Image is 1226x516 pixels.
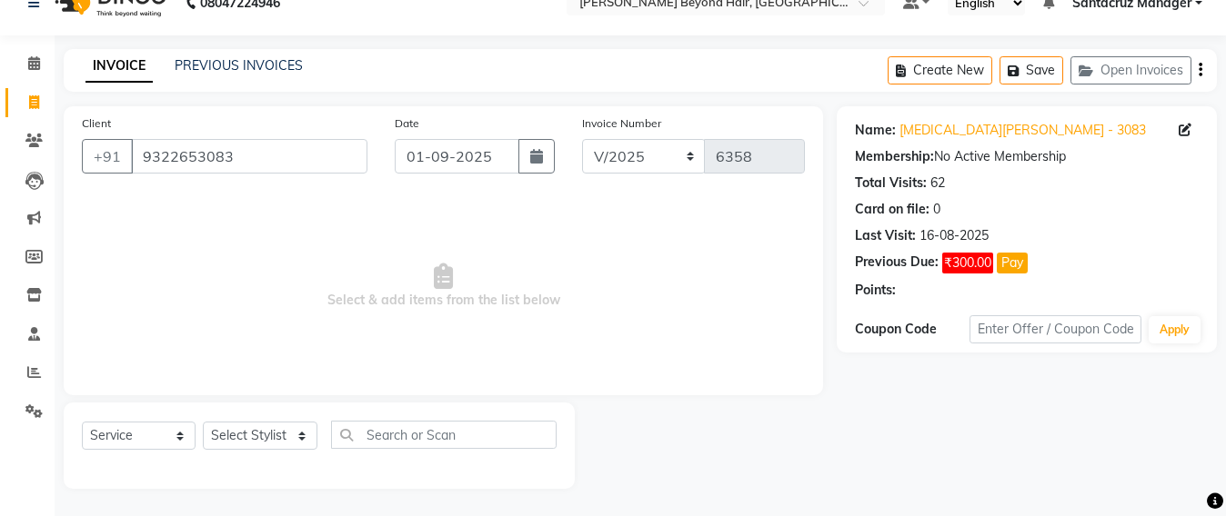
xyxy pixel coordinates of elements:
[919,226,989,245] div: 16-08-2025
[1149,316,1201,343] button: Apply
[942,253,993,273] span: ₹300.00
[395,115,419,132] label: Date
[82,139,133,174] button: +91
[131,139,367,174] input: Search by Name/Mobile/Email/Code
[331,421,557,449] input: Search or Scan
[899,121,1146,140] a: [MEDICAL_DATA][PERSON_NAME] - 3083
[997,253,1028,273] button: Pay
[855,174,927,193] div: Total Visits:
[930,174,945,193] div: 62
[855,253,939,273] div: Previous Due:
[970,315,1141,343] input: Enter Offer / Coupon Code
[175,57,303,74] a: PREVIOUS INVOICES
[855,281,896,300] div: Points:
[855,200,930,219] div: Card on file:
[85,50,153,83] a: INVOICE
[888,56,992,84] button: Create New
[82,195,805,377] span: Select & add items from the list below
[855,121,896,140] div: Name:
[1000,56,1063,84] button: Save
[855,147,1199,166] div: No Active Membership
[855,147,934,166] div: Membership:
[855,320,970,339] div: Coupon Code
[582,115,661,132] label: Invoice Number
[933,200,940,219] div: 0
[1070,56,1191,84] button: Open Invoices
[855,226,916,245] div: Last Visit:
[82,115,111,132] label: Client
